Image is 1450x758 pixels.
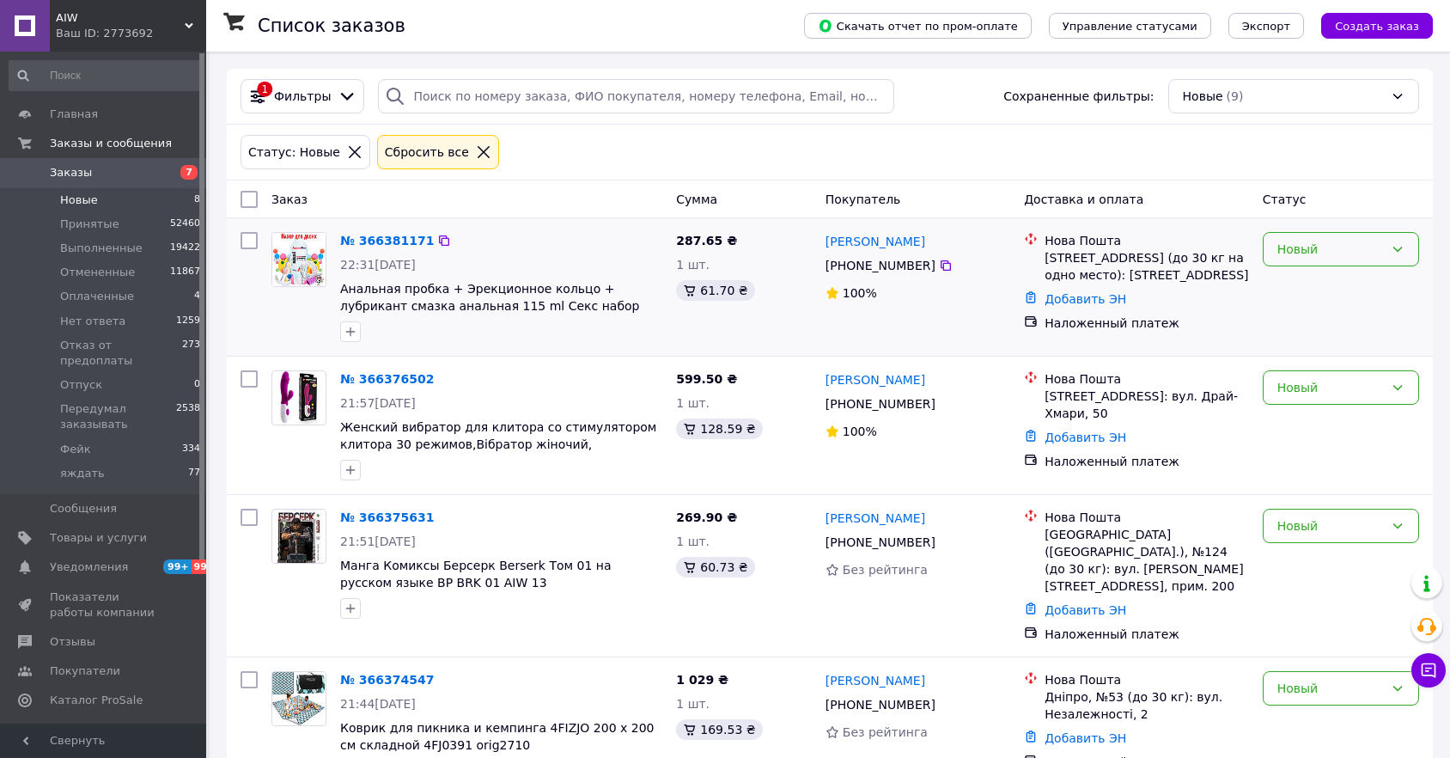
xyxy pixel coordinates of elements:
[1335,20,1419,33] span: Создать заказ
[1263,193,1307,206] span: Статус
[676,557,754,578] div: 60.73 ₴
[1063,20,1197,33] span: Управление статусами
[182,442,200,457] span: 334
[60,401,176,432] span: Передумал заказывать
[188,466,200,481] span: 77
[271,671,326,726] a: Фото товару
[271,370,326,425] a: Фото товару
[170,241,200,256] span: 19422
[1045,315,1249,332] div: Наложенный платеж
[1277,240,1384,259] div: Новый
[340,721,654,752] a: Коврик для пикника и кемпинга 4FIZJO 200 x 200 см складной 4FJ0391 orig2710
[192,559,220,574] span: 99+
[1277,517,1384,535] div: Новый
[163,559,192,574] span: 99+
[1003,88,1154,105] span: Сохраненные фильтры:
[170,217,200,232] span: 52460
[245,143,344,162] div: Статус: Новые
[1045,249,1249,284] div: [STREET_ADDRESS] (до 30 кг на одно место): [STREET_ADDRESS]
[1277,378,1384,397] div: Новый
[50,107,98,122] span: Главная
[60,377,102,393] span: Отпуск
[60,442,91,457] span: Фейк
[60,338,182,369] span: Отказ от предоплаты
[170,265,200,280] span: 11867
[60,217,119,232] span: Принятые
[277,510,320,563] img: Фото товару
[50,559,128,575] span: Уведомления
[676,258,710,272] span: 1 шт.
[274,88,331,105] span: Фильтры
[50,136,172,151] span: Заказы и сообщения
[56,26,206,41] div: Ваш ID: 2773692
[1277,679,1384,698] div: Новый
[676,673,728,687] span: 1 029 ₴
[826,672,925,689] a: [PERSON_NAME]
[271,193,308,206] span: Заказ
[340,234,434,248] a: № 366381171
[340,673,434,687] a: № 366374547
[60,193,98,208] span: Новые
[176,401,200,432] span: 2538
[50,165,92,180] span: Заказы
[826,193,901,206] span: Покупатель
[180,165,198,180] span: 7
[271,232,326,287] a: Фото товару
[1045,526,1249,595] div: [GEOGRAPHIC_DATA] ([GEOGRAPHIC_DATA].), №124 (до 30 кг): вул. [PERSON_NAME][STREET_ADDRESS], прим...
[1304,18,1433,32] a: Создать заказ
[676,396,710,410] span: 1 шт.
[378,79,894,113] input: Поиск по номеру заказа, ФИО покупателя, номеру телефона, Email, номеру накладной
[1045,453,1249,470] div: Наложенный платеж
[340,535,416,548] span: 21:51[DATE]
[804,13,1032,39] button: Скачать отчет по пром-оплате
[50,663,120,679] span: Покупатели
[258,15,405,36] h1: Список заказов
[60,314,125,329] span: Нет ответа
[272,672,326,725] img: Фото товару
[272,233,326,286] img: Фото товару
[1045,388,1249,422] div: [STREET_ADDRESS]: вул. Драй-Хмари, 50
[1045,232,1249,249] div: Нова Пошта
[676,510,737,524] span: 269.90 ₴
[1242,20,1290,33] span: Экспорт
[676,697,710,711] span: 1 шт.
[1024,193,1143,206] span: Доставка и оплата
[50,590,159,620] span: Показатели работы компании
[843,725,928,739] span: Без рейтинга
[194,289,200,304] span: 4
[1321,13,1433,39] button: Создать заказ
[50,693,143,708] span: Каталог ProSale
[1228,13,1304,39] button: Экспорт
[1045,509,1249,526] div: Нова Пошта
[1049,13,1211,39] button: Управление статусами
[381,143,472,162] div: Сбросить все
[1045,292,1126,306] a: Добавить ЭН
[826,510,925,527] a: [PERSON_NAME]
[1045,671,1249,688] div: Нова Пошта
[676,719,762,740] div: 169.53 ₴
[676,535,710,548] span: 1 шт.
[826,371,925,388] a: [PERSON_NAME]
[1183,88,1223,105] span: Новые
[50,634,95,650] span: Отзывы
[340,420,656,468] a: Женский вибратор для клитора со стимулятором клитора 30 режимов,Вібратор жіночий, клиторальный ви...
[340,559,612,590] a: Манга Комиксы Берсерк Berserk Том 01 на русском языке BP BRK 01 AIW 13
[1045,626,1249,643] div: Наложенный платеж
[843,286,877,300] span: 100%
[194,377,200,393] span: 0
[50,530,147,546] span: Товары и услуги
[56,10,185,26] span: AIW
[340,372,434,386] a: № 366376502
[60,289,134,304] span: Оплаченные
[822,530,939,554] div: [PHONE_NUMBER]
[340,258,416,272] span: 22:31[DATE]
[1045,688,1249,723] div: Дніпро, №53 (до 30 кг): вул. Незалежності, 2
[1045,603,1126,617] a: Добавить ЭН
[822,693,939,717] div: [PHONE_NUMBER]
[340,282,640,313] a: Анальная пробка + Эрекционное кольцо + лубрикант смазка анальная 115 ml Секс набор
[822,254,939,278] div: [PHONE_NUMBER]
